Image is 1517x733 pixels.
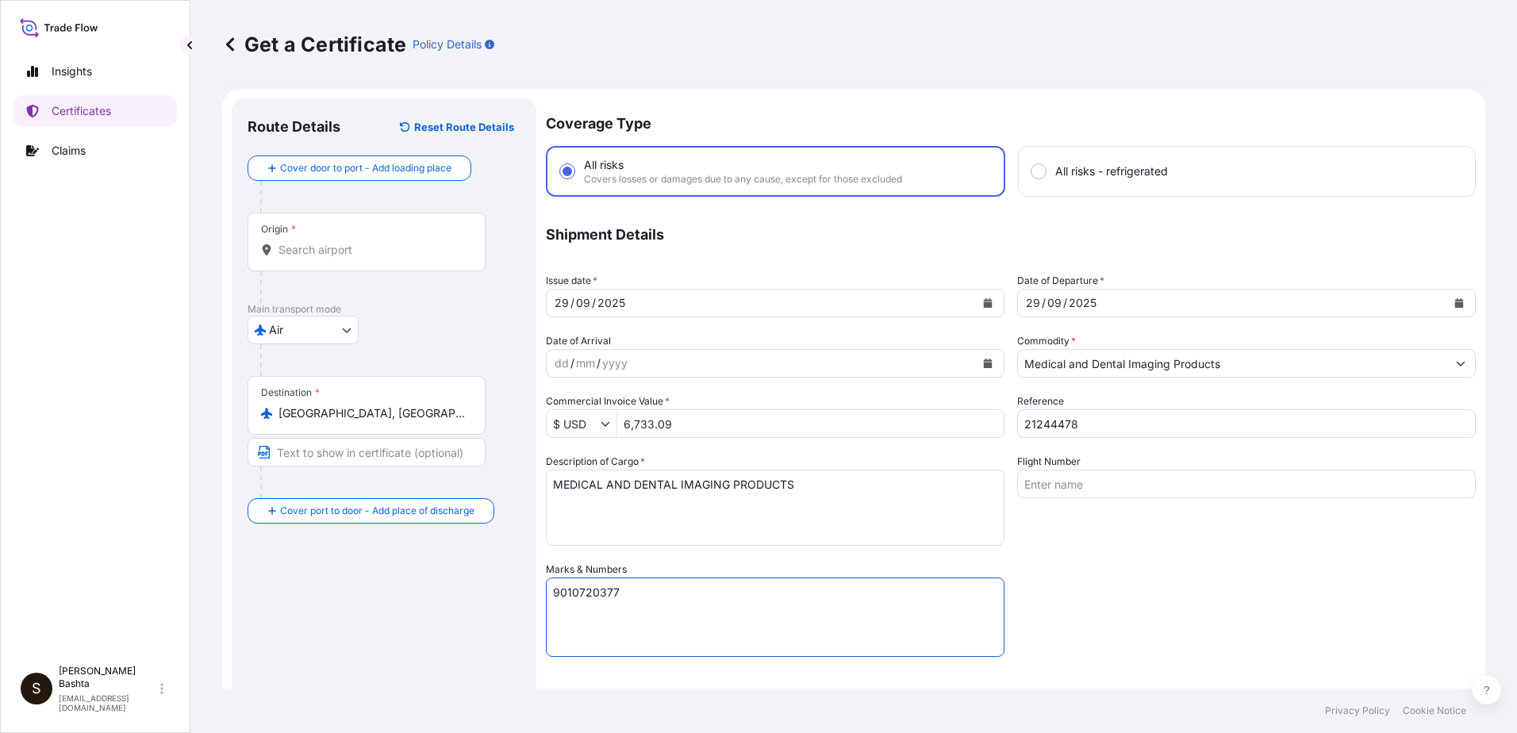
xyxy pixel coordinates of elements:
div: day, [553,294,570,313]
div: / [597,354,601,373]
label: Commercial Invoice Value [546,393,670,409]
div: Origin [261,223,296,236]
div: month, [574,294,592,313]
button: Calendar [975,290,1000,316]
label: Commodity [1017,333,1076,349]
span: S [32,681,41,697]
input: Origin [278,242,466,258]
button: Calendar [975,351,1000,376]
button: Cover door to port - Add loading place [248,155,471,181]
p: Shipment Details [546,213,1476,257]
div: / [1042,294,1046,313]
span: Date of Arrival [546,333,611,349]
p: Route Details [248,117,340,136]
div: year, [596,294,627,313]
label: Flight Number [1017,454,1081,470]
p: Policy Details [413,36,482,52]
div: year, [1067,294,1098,313]
input: Text to appear on certificate [248,438,486,466]
div: day, [1024,294,1042,313]
input: Enter name [1017,470,1476,498]
span: Covers losses or damages due to any cause, except for those excluded [584,173,902,186]
span: All risks [584,157,624,173]
label: Description of Cargo [546,454,645,470]
a: Certificates [13,95,177,127]
button: Reset Route Details [392,114,520,140]
div: / [1063,294,1067,313]
p: Coverage Type [546,98,1476,146]
input: Enter booking reference [1017,409,1476,438]
span: Issue date [546,273,597,289]
input: All risksCovers losses or damages due to any cause, except for those excluded [560,164,574,178]
label: Marks & Numbers [546,562,627,578]
button: Select transport [248,316,359,344]
button: Show suggestions [1446,349,1475,378]
a: Cookie Notice [1403,704,1466,717]
span: Date of Departure [1017,273,1104,289]
div: / [570,354,574,373]
p: Claims [52,143,86,159]
input: All risks - refrigerated [1031,164,1046,178]
button: Calendar [1446,290,1472,316]
p: [PERSON_NAME] Bashta [59,665,157,690]
div: month, [574,354,597,373]
button: Cover port to door - Add place of discharge [248,498,494,524]
p: [EMAIL_ADDRESS][DOMAIN_NAME] [59,693,157,712]
span: Cover door to port - Add loading place [280,160,451,176]
div: Destination [261,386,320,399]
span: Air [269,322,283,338]
a: Insights [13,56,177,87]
input: Destination [278,405,466,421]
label: Reference [1017,393,1064,409]
input: Enter amount [617,409,1004,438]
div: day, [553,354,570,373]
input: Type to search commodity [1018,349,1446,378]
p: Reset Route Details [414,119,514,135]
span: Cover port to door - Add place of discharge [280,503,474,519]
div: / [570,294,574,313]
a: Privacy Policy [1325,704,1390,717]
p: Main transport mode [248,303,520,316]
div: / [592,294,596,313]
span: All risks - refrigerated [1055,163,1168,179]
div: month, [1046,294,1063,313]
p: Insights [52,63,92,79]
a: Claims [13,135,177,167]
p: Certificates [52,103,111,119]
p: Get a Certificate [222,32,406,57]
input: Commercial Invoice Value [547,409,601,438]
div: year, [601,354,629,373]
button: Show suggestions [601,416,616,432]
